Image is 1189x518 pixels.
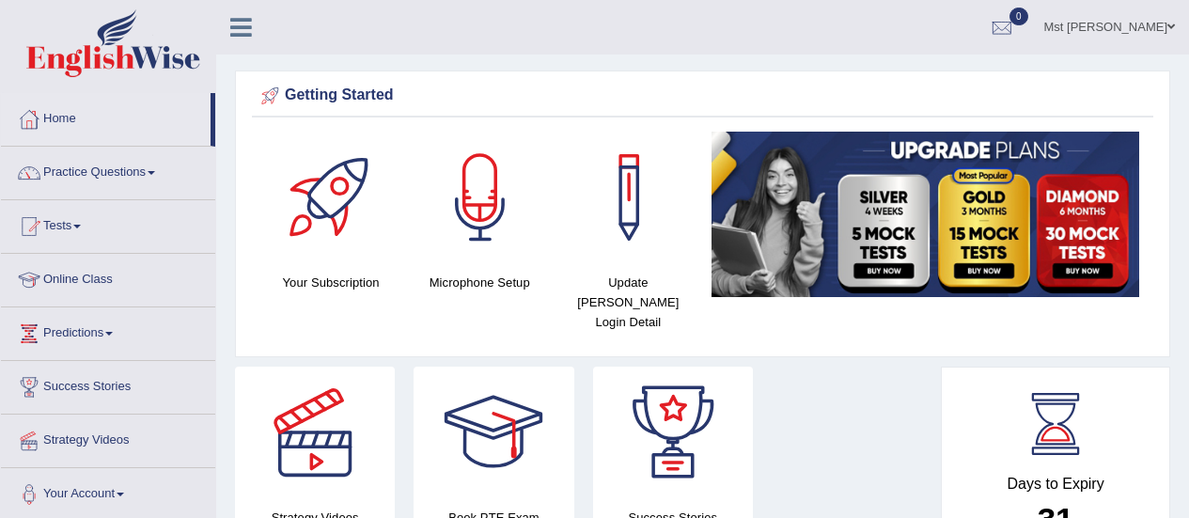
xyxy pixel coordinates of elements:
h4: Update [PERSON_NAME] Login Detail [563,273,693,332]
a: Home [1,93,211,140]
a: Your Account [1,468,215,515]
div: Getting Started [257,82,1149,110]
a: Strategy Videos [1,415,215,462]
span: 0 [1009,8,1028,25]
h4: Microphone Setup [415,273,544,292]
a: Predictions [1,307,215,354]
a: Success Stories [1,361,215,408]
h4: Days to Expiry [962,476,1149,493]
h4: Your Subscription [266,273,396,292]
a: Online Class [1,254,215,301]
a: Practice Questions [1,147,215,194]
a: Tests [1,200,215,247]
img: small5.jpg [712,132,1139,297]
